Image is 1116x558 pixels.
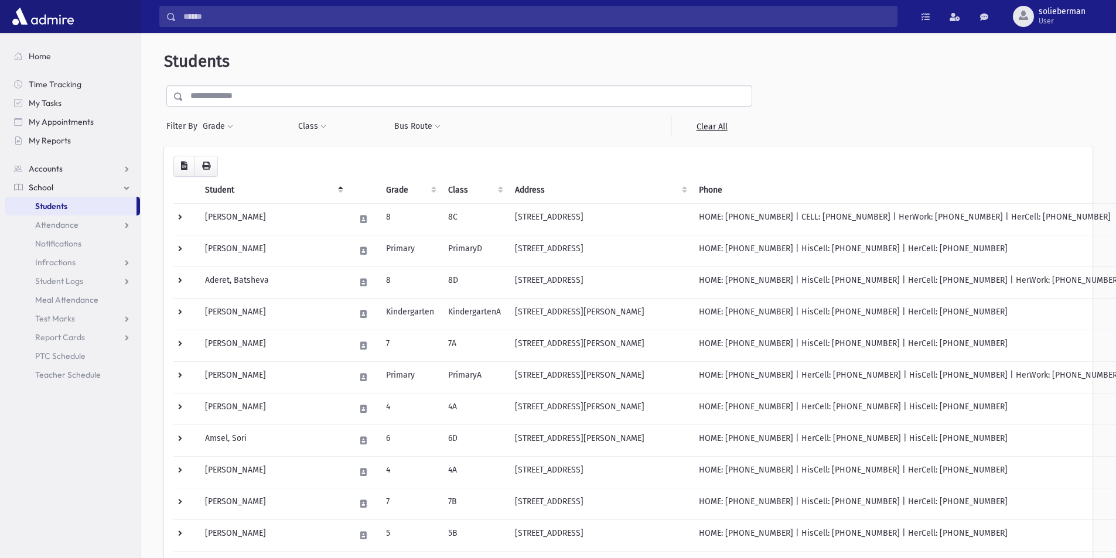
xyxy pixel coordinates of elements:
td: Kindergarten [379,298,441,330]
td: [STREET_ADDRESS][PERSON_NAME] [508,393,692,425]
a: Time Tracking [5,75,140,94]
a: Infractions [5,253,140,272]
th: Student: activate to sort column descending [198,177,348,204]
th: Class: activate to sort column ascending [441,177,508,204]
span: User [1039,16,1086,26]
td: [STREET_ADDRESS] [508,519,692,551]
td: [PERSON_NAME] [198,361,348,393]
td: Primary [379,235,441,266]
span: My Tasks [29,98,62,108]
td: [PERSON_NAME] [198,519,348,551]
a: Teacher Schedule [5,365,140,384]
td: [STREET_ADDRESS] [508,235,692,266]
a: Accounts [5,159,140,178]
td: 4 [379,456,441,488]
input: Search [176,6,897,27]
span: Test Marks [35,313,75,324]
a: Students [5,197,136,215]
a: School [5,178,140,197]
button: Class [298,116,327,137]
td: [STREET_ADDRESS] [508,266,692,298]
td: [PERSON_NAME] [198,298,348,330]
a: Report Cards [5,328,140,347]
span: Meal Attendance [35,295,98,305]
img: AdmirePro [9,5,77,28]
td: [STREET_ADDRESS] [508,488,692,519]
span: Time Tracking [29,79,81,90]
span: Teacher Schedule [35,369,101,380]
td: [PERSON_NAME] [198,488,348,519]
td: 5 [379,519,441,551]
td: [PERSON_NAME] [198,235,348,266]
span: Accounts [29,163,63,174]
td: 6D [441,425,508,456]
td: 6 [379,425,441,456]
span: My Reports [29,135,71,146]
a: Attendance [5,215,140,234]
span: Student Logs [35,276,83,286]
td: Aderet, Batsheva [198,266,348,298]
td: 5B [441,519,508,551]
td: [STREET_ADDRESS] [508,456,692,488]
th: Address: activate to sort column ascending [508,177,692,204]
span: Students [35,201,67,211]
td: 8D [441,266,508,298]
td: 4A [441,456,508,488]
a: Student Logs [5,272,140,290]
a: Home [5,47,140,66]
span: Infractions [35,257,76,268]
a: Notifications [5,234,140,253]
td: 8 [379,266,441,298]
button: Grade [202,116,234,137]
td: 8C [441,203,508,235]
td: [PERSON_NAME] [198,330,348,361]
a: My Tasks [5,94,140,112]
td: [STREET_ADDRESS][PERSON_NAME] [508,361,692,393]
td: 7B [441,488,508,519]
td: [PERSON_NAME] [198,203,348,235]
span: School [29,182,53,193]
span: Home [29,51,51,61]
td: Primary [379,361,441,393]
a: Clear All [671,116,752,137]
span: Filter By [166,120,202,132]
td: 4A [441,393,508,425]
td: PrimaryD [441,235,508,266]
a: Meal Attendance [5,290,140,309]
td: KindergartenA [441,298,508,330]
button: Print [194,156,218,177]
button: CSV [173,156,195,177]
th: Grade: activate to sort column ascending [379,177,441,204]
td: 4 [379,393,441,425]
a: My Reports [5,131,140,150]
td: 7 [379,488,441,519]
td: [STREET_ADDRESS] [508,203,692,235]
td: 7 [379,330,441,361]
td: [PERSON_NAME] [198,456,348,488]
td: [STREET_ADDRESS][PERSON_NAME] [508,425,692,456]
span: My Appointments [29,117,94,127]
a: PTC Schedule [5,347,140,365]
span: PTC Schedule [35,351,86,361]
td: [STREET_ADDRESS][PERSON_NAME] [508,330,692,361]
span: Notifications [35,238,81,249]
td: [STREET_ADDRESS][PERSON_NAME] [508,298,692,330]
span: Report Cards [35,332,85,343]
a: My Appointments [5,112,140,131]
td: 7A [441,330,508,361]
td: 8 [379,203,441,235]
span: Students [164,52,230,71]
span: solieberman [1039,7,1086,16]
span: Attendance [35,220,79,230]
a: Test Marks [5,309,140,328]
td: PrimaryA [441,361,508,393]
td: [PERSON_NAME] [198,393,348,425]
button: Bus Route [394,116,441,137]
td: Amsel, Sori [198,425,348,456]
